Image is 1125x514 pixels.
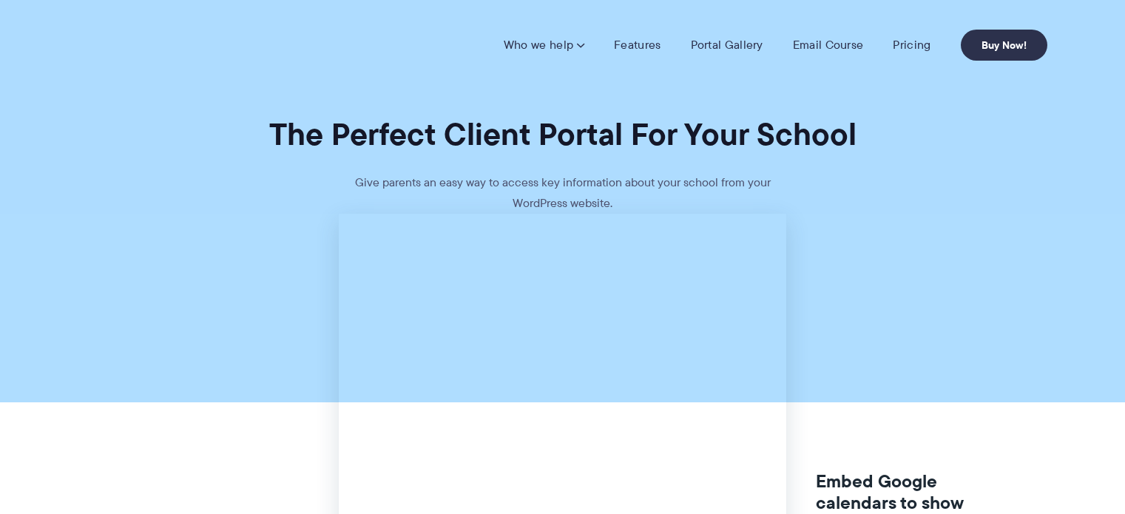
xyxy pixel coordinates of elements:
[341,172,785,214] p: Give parents an easy way to access key information about your school from your WordPress website.
[504,38,584,53] a: Who we help
[614,38,661,53] a: Features
[893,38,930,53] a: Pricing
[691,38,763,53] a: Portal Gallery
[793,38,864,53] a: Email Course
[961,30,1047,61] a: Buy Now!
